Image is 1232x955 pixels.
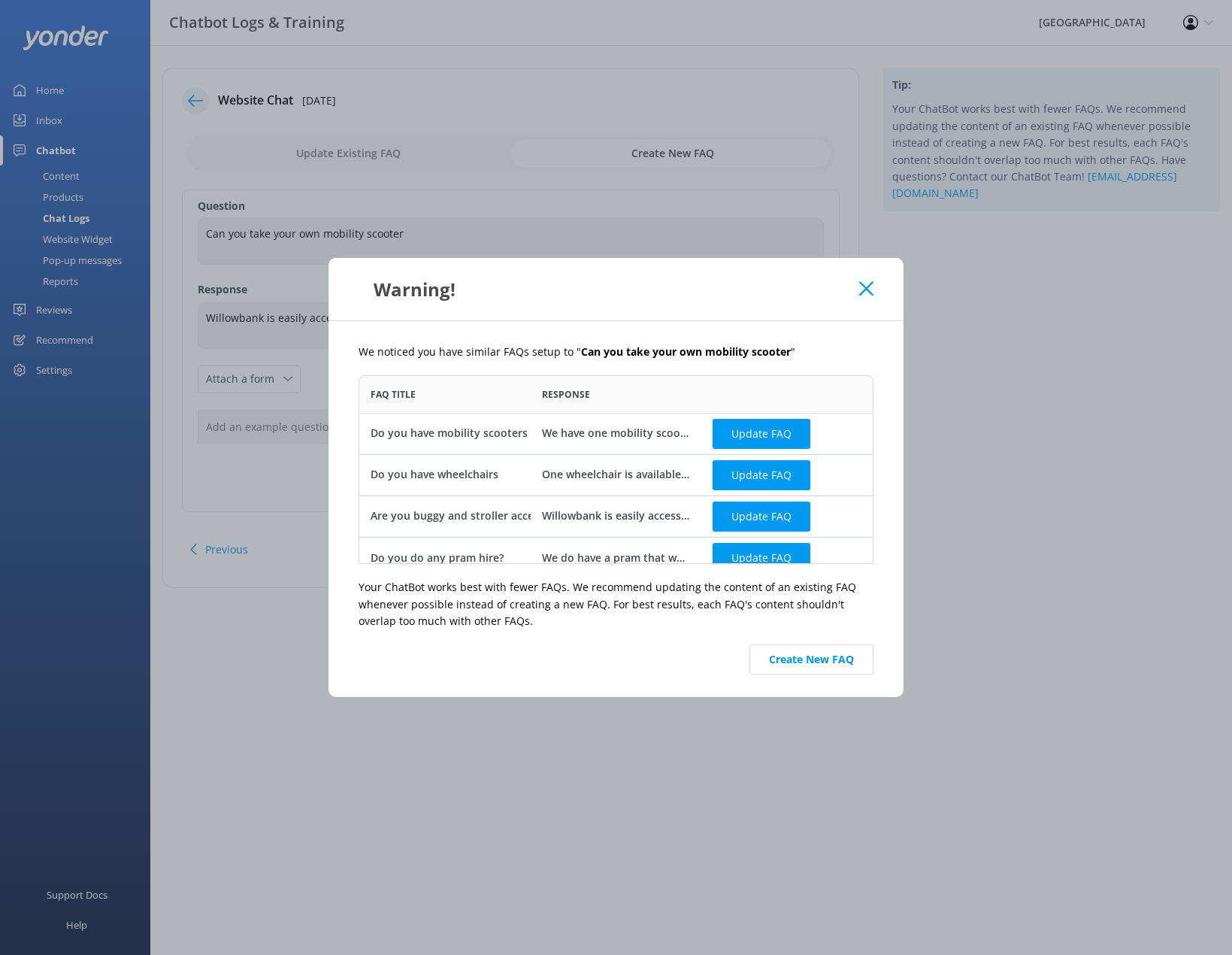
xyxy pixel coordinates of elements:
div: row [359,496,873,537]
span: FAQ Title [371,387,416,402]
div: Do you have wheelchairs [371,466,498,483]
div: We have one mobility scooter available to hire for $10 (subject to availability). Pre booking is ... [542,425,691,441]
button: Create New FAQ [749,644,873,675]
div: Do you do any pram hire? [371,550,504,566]
div: row [359,454,873,496]
div: row [359,413,873,454]
button: Update FAQ [713,419,810,449]
button: Update FAQ [713,543,810,573]
div: row [359,537,873,578]
div: Are you buggy and stroller accessible [371,508,563,524]
div: One wheelchair is available to hire at no cost. As availability is limited, we recommend reservin... [542,466,691,483]
button: Update FAQ [713,460,810,490]
button: Close [859,281,873,296]
div: Do you have mobility scooters [371,425,528,441]
span: Response [542,387,590,402]
button: Update FAQ [713,502,810,532]
div: grid [359,413,873,563]
p: We noticed you have similar FAQs setup to " " [359,344,873,360]
div: We do have a pram that we hire out. If you would like to book that one in please contact us at [E... [542,550,691,566]
div: Warning! [359,277,859,302]
div: Willowbank is easily accessible to buggies and pushchairs, and we encourage parents to bring one ... [542,508,691,524]
b: Can you take your own mobility scooter [581,344,791,359]
p: Your ChatBot works best with fewer FAQs. We recommend updating the content of an existing FAQ whe... [359,579,873,629]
